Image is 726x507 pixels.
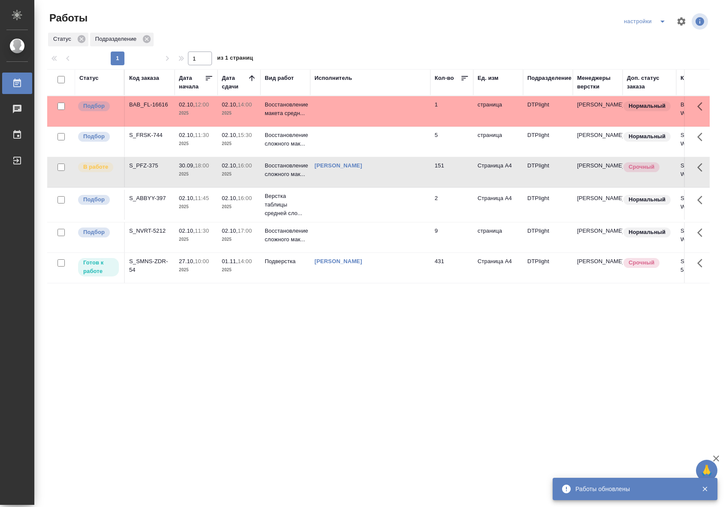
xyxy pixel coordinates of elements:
div: Исполнитель выполняет работу [77,161,120,173]
button: Здесь прячутся важные кнопки [692,157,713,178]
p: 2025 [179,140,213,148]
div: Менеджеры верстки [577,74,618,91]
td: 151 [430,157,473,187]
div: Можно подбирать исполнителей [77,194,120,206]
button: Здесь прячутся важные кнопки [692,222,713,243]
p: 11:45 [195,195,209,201]
p: 30.09, [179,162,195,169]
p: [PERSON_NAME] [577,131,618,140]
div: Исполнитель [315,74,352,82]
p: 2025 [179,170,213,179]
p: 17:00 [238,228,252,234]
td: 9 [430,222,473,252]
p: Восстановление сложного мак... [265,227,306,244]
div: S_NVRT-5212 [129,227,170,235]
div: Кол-во [435,74,454,82]
td: страница [473,222,523,252]
span: Посмотреть информацию [692,13,710,30]
p: 02.10, [222,195,238,201]
p: 12:00 [195,101,209,108]
div: Исполнитель может приступить к работе [77,257,120,277]
p: 2025 [179,109,213,118]
div: split button [622,15,671,28]
div: Работы обновлены [575,485,689,493]
p: [PERSON_NAME] [577,100,618,109]
td: S_PFZ-375-WK-008 [676,157,726,187]
button: Здесь прячутся важные кнопки [692,253,713,273]
td: Страница А4 [473,190,523,220]
div: Код заказа [129,74,159,82]
p: 2025 [222,140,256,148]
p: 2025 [222,266,256,274]
p: Верстка таблицы средней сло... [265,192,306,218]
p: Нормальный [629,195,665,204]
span: из 1 страниц [217,53,253,65]
p: 02.10, [222,228,238,234]
p: 11:30 [195,132,209,138]
p: 02.10, [179,228,195,234]
div: Вид работ [265,74,294,82]
div: Код работы [681,74,714,82]
button: 🙏 [696,460,717,481]
p: В работе [83,163,108,171]
td: страница [473,127,523,157]
p: 15:30 [238,132,252,138]
div: Статус [79,74,99,82]
div: S_PFZ-375 [129,161,170,170]
p: Готов к работе [83,258,114,276]
p: 2025 [222,109,256,118]
div: Подразделение [527,74,572,82]
span: 🙏 [699,461,714,480]
td: Страница А4 [473,253,523,283]
p: 2025 [179,266,213,274]
td: 2 [430,190,473,220]
p: 16:00 [238,195,252,201]
button: Здесь прячутся важные кнопки [692,190,713,210]
p: Подбор [83,102,105,110]
p: Подразделение [95,35,139,43]
p: 18:00 [195,162,209,169]
p: 02.10, [179,132,195,138]
p: [PERSON_NAME] [577,227,618,235]
td: DTPlight [523,190,573,220]
td: S_NVRT-5212-WK-004 [676,222,726,252]
p: 2025 [222,170,256,179]
p: Подбор [83,132,105,141]
p: 11:30 [195,228,209,234]
p: 2025 [179,203,213,211]
div: Можно подбирать исполнителей [77,100,120,112]
div: Дата сдачи [222,74,248,91]
a: [PERSON_NAME] [315,258,362,264]
p: Подверстка [265,257,306,266]
p: 10:00 [195,258,209,264]
p: Нормальный [629,102,665,110]
td: S_FRSK-744-WK-006 [676,127,726,157]
p: Восстановление сложного мак... [265,161,306,179]
p: Подбор [83,195,105,204]
span: Работы [47,11,88,25]
div: Можно подбирать исполнителей [77,227,120,238]
p: [PERSON_NAME] [577,194,618,203]
td: страница [473,96,523,126]
div: S_FRSK-744 [129,131,170,140]
p: 14:00 [238,258,252,264]
span: Настроить таблицу [671,11,692,32]
button: Закрыть [696,485,714,493]
td: 431 [430,253,473,283]
td: DTPlight [523,222,573,252]
td: DTPlight [523,253,573,283]
p: Нормальный [629,228,665,237]
p: 2025 [222,235,256,244]
td: DTPlight [523,157,573,187]
td: S_ABBYY-397-WK-013 [676,190,726,220]
div: Дата начала [179,74,205,91]
p: [PERSON_NAME] [577,161,618,170]
p: [PERSON_NAME] [577,257,618,266]
p: Подбор [83,228,105,237]
a: [PERSON_NAME] [315,162,362,169]
td: S_SMNS-ZDR-54-WK-024 [676,253,726,283]
td: DTPlight [523,96,573,126]
div: S_SMNS-ZDR-54 [129,257,170,274]
p: 02.10, [222,132,238,138]
p: 2025 [179,235,213,244]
